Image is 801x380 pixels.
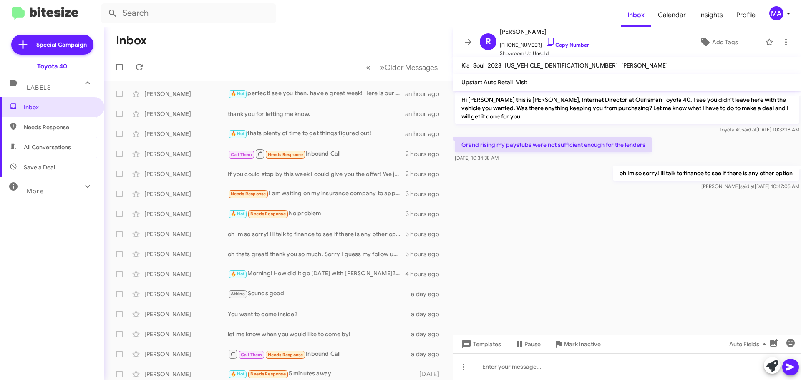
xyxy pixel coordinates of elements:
[380,62,385,73] span: »
[455,155,499,161] span: [DATE] 10:34:38 AM
[250,211,286,216] span: Needs Response
[547,337,607,352] button: Mark Inactive
[406,210,446,218] div: 3 hours ago
[385,63,438,72] span: Older Messages
[461,78,513,86] span: Upstart Auto Retail
[742,126,756,133] span: said at
[250,371,286,377] span: Needs Response
[231,152,252,157] span: Call Them
[361,59,443,76] nav: Page navigation example
[27,187,44,195] span: More
[366,62,370,73] span: «
[144,350,228,358] div: [PERSON_NAME]
[461,62,470,69] span: Kia
[730,3,762,27] a: Profile
[144,130,228,138] div: [PERSON_NAME]
[37,62,67,70] div: Toyota 40
[651,3,693,27] a: Calendar
[144,230,228,238] div: [PERSON_NAME]
[486,35,491,48] span: R
[500,27,589,37] span: [PERSON_NAME]
[144,150,228,158] div: [PERSON_NAME]
[144,190,228,198] div: [PERSON_NAME]
[460,337,501,352] span: Templates
[228,209,406,219] div: No problem
[508,337,547,352] button: Pause
[411,310,446,318] div: a day ago
[27,84,51,91] span: Labels
[231,371,245,377] span: 🔥 Hot
[488,62,501,69] span: 2023
[406,190,446,198] div: 3 hours ago
[228,369,415,379] div: 5 minutes away
[24,143,71,151] span: All Conversations
[361,59,375,76] button: Previous
[455,137,652,152] p: Grand rising my paystubs were not sufficient enough for the lenders
[228,110,405,118] div: thank you for letting me know.
[231,191,266,196] span: Needs Response
[411,350,446,358] div: a day ago
[453,337,508,352] button: Templates
[144,290,228,298] div: [PERSON_NAME]
[228,310,411,318] div: You want to come inside?
[228,148,406,159] div: Inbound Call
[505,62,618,69] span: [US_VEHICLE_IDENTIFICATION_NUMBER]
[101,3,276,23] input: Search
[228,89,405,98] div: perfect! see you then. have a great week! Here is our address just in case you need it -[STREET_A...
[228,330,411,338] div: let me know when you would like to come by!
[228,230,406,238] div: oh Im so sorry! Ill talk to finance to see if there is any other option
[545,42,589,48] a: Copy Number
[701,183,799,189] span: [PERSON_NAME] [DATE] 10:47:05 AM
[500,37,589,49] span: [PHONE_NUMBER]
[411,330,446,338] div: a day ago
[712,35,738,50] span: Add Tags
[473,62,484,69] span: Soul
[144,250,228,258] div: [PERSON_NAME]
[406,170,446,178] div: 2 hours ago
[24,103,95,111] span: Inbox
[144,370,228,378] div: [PERSON_NAME]
[375,59,443,76] button: Next
[231,131,245,136] span: 🔥 Hot
[144,90,228,98] div: [PERSON_NAME]
[762,6,792,20] button: MA
[693,3,730,27] span: Insights
[723,337,776,352] button: Auto Fields
[228,250,406,258] div: oh thats great! thank you so much. Sorry I guess my follow up is not current with [DATE] purchase...
[268,352,303,357] span: Needs Response
[144,210,228,218] div: [PERSON_NAME]
[406,230,446,238] div: 3 hours ago
[36,40,87,49] span: Special Campaign
[24,163,55,171] span: Save a Deal
[24,123,95,131] span: Needs Response
[268,152,303,157] span: Needs Response
[231,211,245,216] span: 🔥 Hot
[228,189,406,199] div: I am waiting on my insurance company to appraise my previous car
[231,271,245,277] span: 🔥 Hot
[500,49,589,58] span: Showroom Up Unsold
[406,250,446,258] div: 3 hours ago
[405,130,446,138] div: an hour ago
[740,183,755,189] span: said at
[405,90,446,98] div: an hour ago
[769,6,783,20] div: MA
[228,269,405,279] div: Morning! How did it go [DATE] with [PERSON_NAME]? So sorry I missed you
[405,270,446,278] div: 4 hours ago
[231,91,245,96] span: 🔥 Hot
[415,370,446,378] div: [DATE]
[144,110,228,118] div: [PERSON_NAME]
[613,166,799,181] p: oh Im so sorry! Ill talk to finance to see if there is any other option
[455,92,799,124] p: Hi [PERSON_NAME] this is [PERSON_NAME], Internet Director at Ourisman Toyota 40. I see you didn't...
[411,290,446,298] div: a day ago
[228,129,405,138] div: thats plenty of time to get things figured out!
[621,3,651,27] a: Inbox
[405,110,446,118] div: an hour ago
[144,310,228,318] div: [PERSON_NAME]
[720,126,799,133] span: Toyota 40 [DATE] 10:32:18 AM
[11,35,93,55] a: Special Campaign
[228,170,406,178] div: If you could stop by this week I could give you the offer! We just need to check the vehicle out....
[621,62,668,69] span: [PERSON_NAME]
[729,337,769,352] span: Auto Fields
